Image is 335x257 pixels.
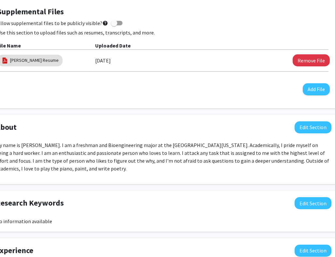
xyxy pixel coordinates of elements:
button: Add File [303,83,330,95]
button: Remove Abby Burstein Resume File [293,54,330,66]
b: Uploaded Date [95,42,131,49]
button: Edit Research Keywords [295,197,331,209]
img: pdf_icon.png [1,57,8,64]
label: [DATE] [95,55,111,66]
iframe: Chat [5,228,28,252]
button: Edit Experience [295,245,331,257]
a: [PERSON_NAME] Resume [10,57,59,64]
mat-icon: help [102,19,108,27]
button: Edit About [295,121,331,133]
